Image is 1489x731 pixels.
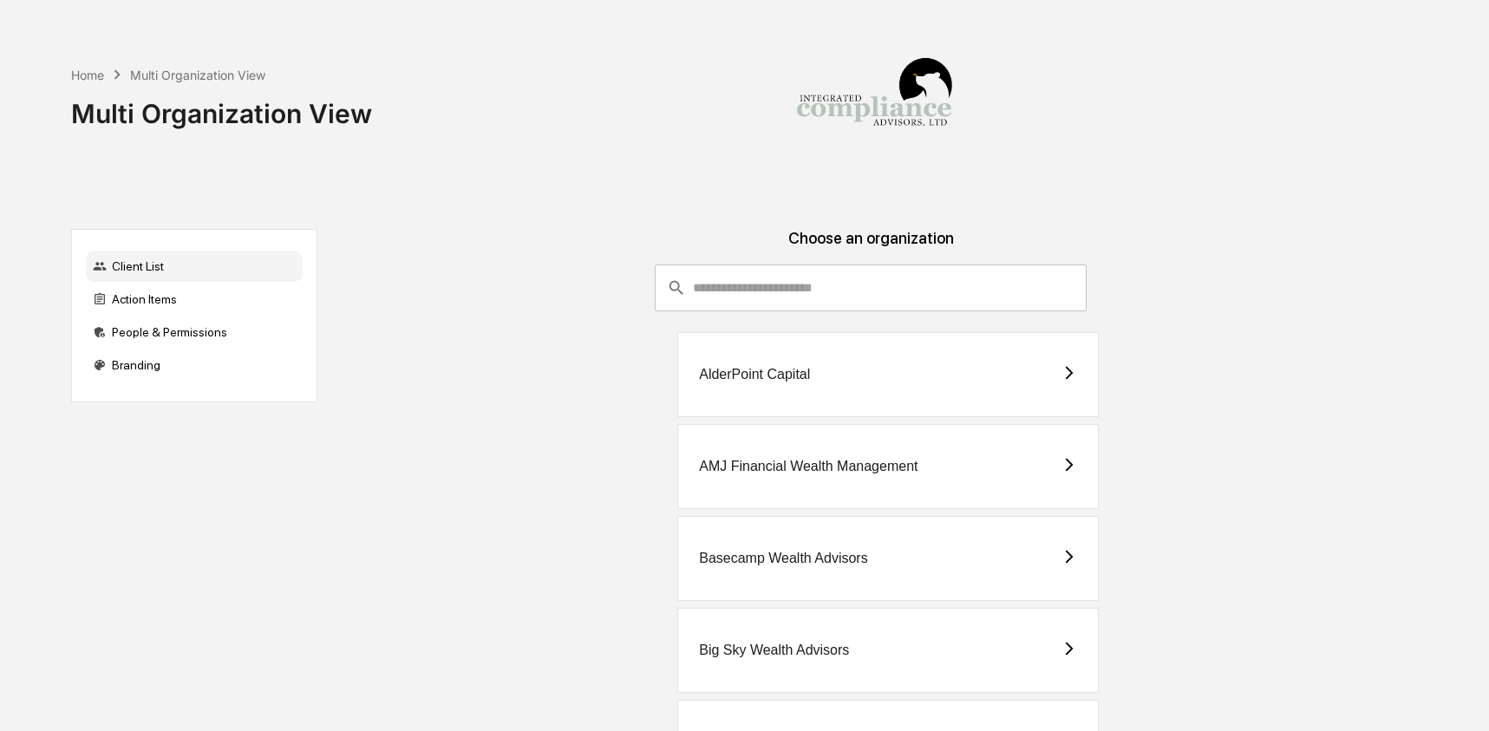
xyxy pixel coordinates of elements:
[86,317,303,348] div: People & Permissions
[86,349,303,381] div: Branding
[699,643,849,658] div: Big Sky Wealth Advisors
[699,551,867,566] div: Basecamp Wealth Advisors
[86,251,303,282] div: Client List
[699,459,918,474] div: AMJ Financial Wealth Management
[71,84,372,129] div: Multi Organization View
[71,68,104,82] div: Home
[655,264,1087,311] div: consultant-dashboard__filter-organizations-search-bar
[130,68,265,82] div: Multi Organization View
[86,284,303,315] div: Action Items
[331,229,1411,264] div: Choose an organization
[699,367,810,382] div: AlderPoint Capital
[787,14,961,187] img: Integrated Compliance Advisors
